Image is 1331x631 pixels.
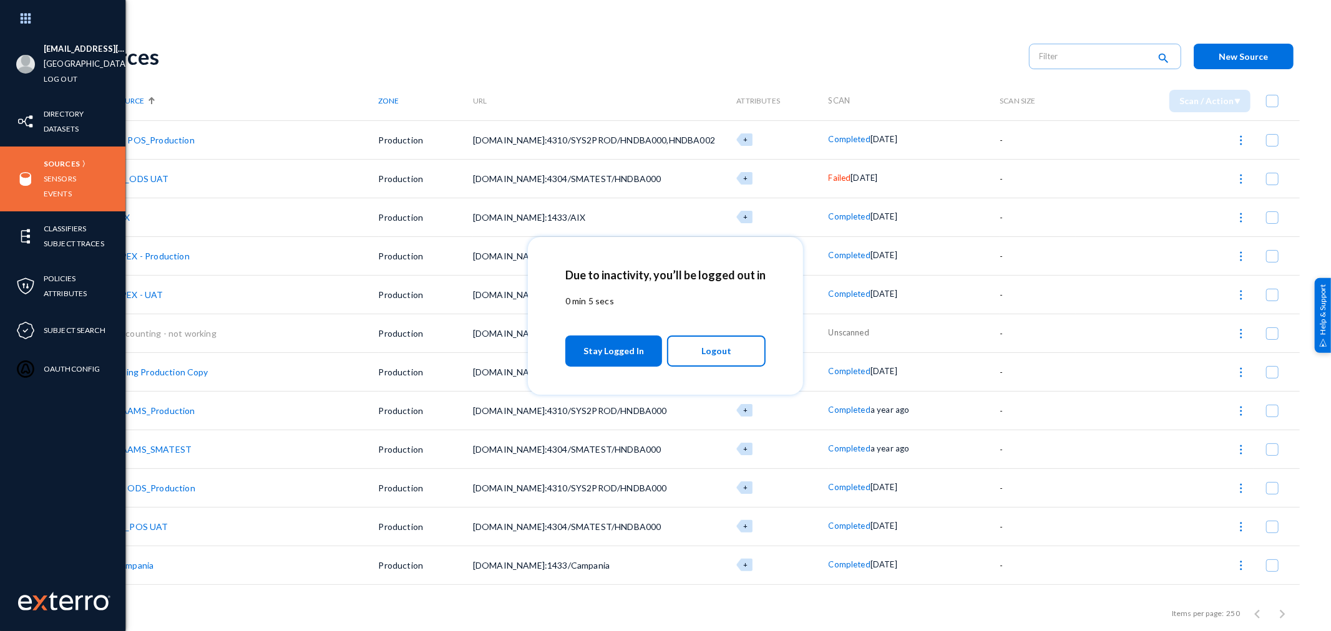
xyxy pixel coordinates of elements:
[701,340,731,362] span: Logout
[667,335,766,367] button: Logout
[583,340,644,362] span: Stay Logged In
[565,294,766,307] p: 0 min 5 secs
[565,268,766,282] h2: Due to inactivity, you’ll be logged out in
[565,335,662,367] button: Stay Logged In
